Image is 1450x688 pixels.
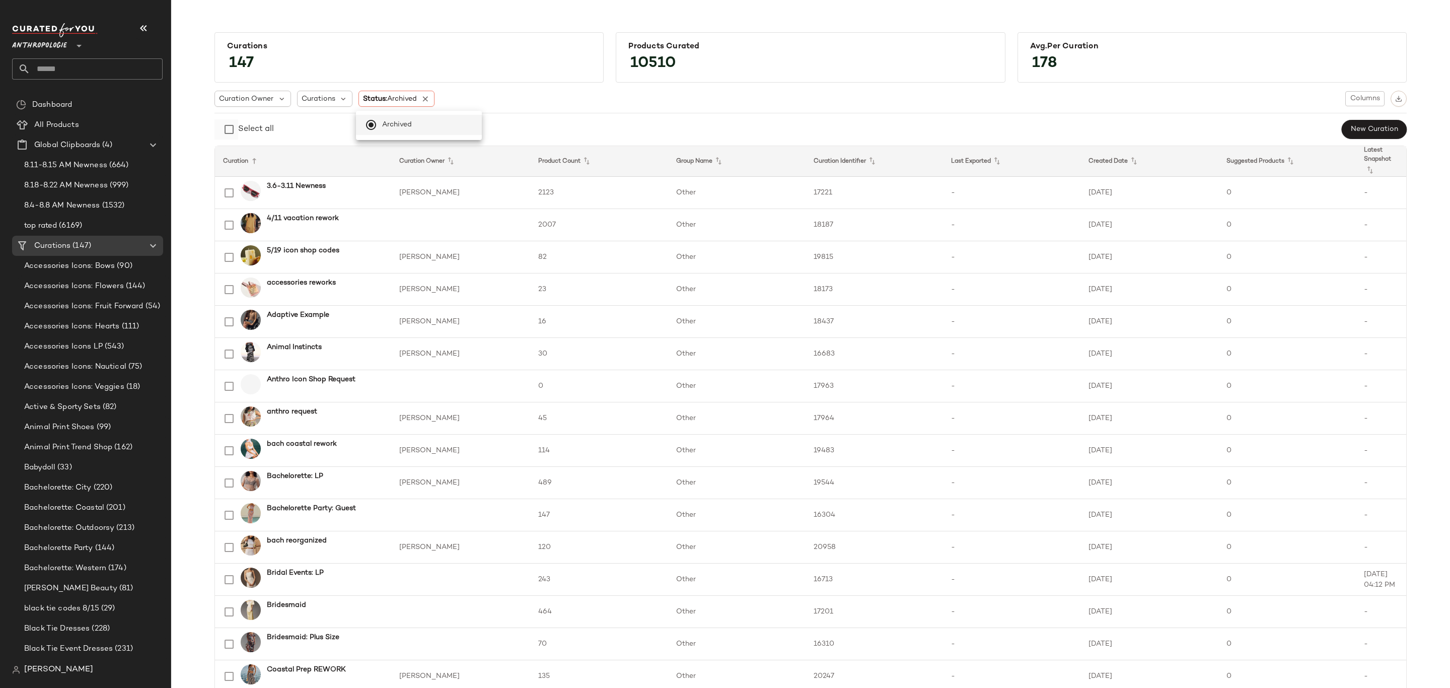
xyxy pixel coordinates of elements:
[391,531,530,564] td: [PERSON_NAME]
[24,301,143,312] span: Accessories Icons: Fruit Forward
[267,406,317,417] b: anthro request
[1218,146,1356,177] th: Suggested Products
[34,240,70,252] span: Curations
[267,568,324,578] b: Bridal Events: LP
[806,273,943,306] td: 18173
[1218,596,1356,628] td: 0
[1080,306,1218,338] td: [DATE]
[267,181,326,191] b: 3.6-3.11 Newness
[806,306,943,338] td: 18437
[1356,596,1406,628] td: -
[1356,146,1406,177] th: Latest Snapshot
[24,623,90,635] span: Black Tie Dresses
[1350,95,1380,103] span: Columns
[363,94,417,104] span: Status:
[302,94,335,104] span: Curations
[1030,42,1394,51] div: Avg.per Curation
[1080,402,1218,435] td: [DATE]
[1022,45,1067,82] span: 178
[267,245,339,256] b: 5/19 icon shop codes
[1080,628,1218,660] td: [DATE]
[530,628,668,660] td: 70
[530,467,668,499] td: 489
[24,482,92,494] span: Bachelorette: City
[215,146,391,177] th: Curation
[806,596,943,628] td: 17201
[1218,209,1356,241] td: 0
[24,462,55,473] span: Babydoll
[241,181,261,201] img: 87974655_069_b
[57,220,82,232] span: (6169)
[24,381,124,393] span: Accessories Icons: Veggies
[806,628,943,660] td: 16310
[241,568,261,588] img: 95971123_011_b
[267,535,327,546] b: bach reorganized
[391,306,530,338] td: [PERSON_NAME]
[391,467,530,499] td: [PERSON_NAME]
[668,402,806,435] td: Other
[391,435,530,467] td: [PERSON_NAME]
[530,273,668,306] td: 23
[24,160,107,171] span: 8.11-8.15 AM Newness
[1356,241,1406,273] td: -
[943,564,1080,596] td: -
[391,402,530,435] td: [PERSON_NAME]
[530,370,668,402] td: 0
[100,140,112,151] span: (4)
[267,503,356,514] b: Bachelorette Party: Guest
[24,321,120,332] span: Accessories Icons: Hearts
[241,278,261,298] img: 79193165_066_b
[1080,531,1218,564] td: [DATE]
[668,146,806,177] th: Group Name
[1080,370,1218,402] td: [DATE]
[806,499,943,531] td: 16304
[12,34,67,52] span: Anthropologie
[115,260,132,272] span: (90)
[1218,338,1356,370] td: 0
[241,600,261,620] img: 92422138_270_b
[1218,467,1356,499] td: 0
[267,632,339,643] b: Bridesmaid: Plus Size
[241,471,261,491] img: 4112257230210_054_b
[24,422,95,433] span: Animal Print Shoes
[1218,499,1356,531] td: 0
[806,177,943,209] td: 17221
[24,180,108,191] span: 8.18-8.22 AM Newness
[530,338,668,370] td: 30
[1356,531,1406,564] td: -
[1395,95,1402,102] img: svg%3e
[382,115,412,135] span: Archived
[24,664,93,676] span: [PERSON_NAME]
[806,241,943,273] td: 19815
[668,209,806,241] td: Other
[530,435,668,467] td: 114
[668,467,806,499] td: Other
[1356,628,1406,660] td: -
[24,542,93,554] span: Bachelorette Party
[267,664,346,675] b: Coastal Prep REWORK
[267,374,355,385] b: Anthro Icon Shop Request
[530,306,668,338] td: 16
[668,531,806,564] td: Other
[943,146,1080,177] th: Last Exported
[117,583,133,594] span: (81)
[1218,564,1356,596] td: 0
[1356,273,1406,306] td: -
[107,160,129,171] span: (664)
[1356,177,1406,209] td: -
[668,435,806,467] td: Other
[668,564,806,596] td: Other
[668,241,806,273] td: Other
[1356,370,1406,402] td: -
[34,140,100,151] span: Global Clipboards
[70,240,91,252] span: (147)
[1356,467,1406,499] td: -
[1218,402,1356,435] td: 0
[530,209,668,241] td: 2007
[1218,273,1356,306] td: 0
[24,603,99,614] span: black tie codes 8/15
[24,281,124,292] span: Accessories Icons: Flowers
[108,180,129,191] span: (999)
[103,341,124,353] span: (543)
[391,146,530,177] th: Curation Owner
